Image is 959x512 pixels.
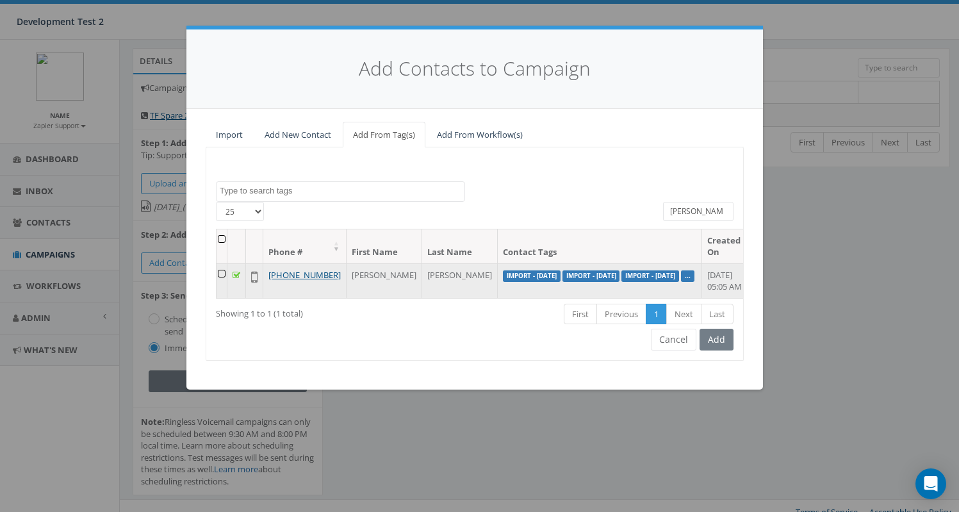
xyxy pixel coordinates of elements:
[206,55,744,83] h4: Add Contacts to Campaign
[596,304,646,325] a: Previous
[422,263,498,298] td: [PERSON_NAME]
[651,329,696,351] button: Cancel
[216,302,420,320] div: Showing 1 to 1 (1 total)
[254,122,341,148] a: Add New Contact
[702,229,758,263] th: Created On: activate to sort column ascending
[347,229,422,263] th: First Name
[915,468,946,499] div: Open Intercom Messenger
[666,304,701,325] a: Next
[685,272,691,280] a: ...
[498,229,702,263] th: Contact Tags
[701,304,734,325] a: Last
[646,304,667,325] a: 1
[263,229,347,263] th: Phone #: activate to sort column ascending
[268,269,341,281] a: [PHONE_NUMBER]
[343,122,425,148] a: Add From Tag(s)
[347,263,422,298] td: [PERSON_NAME]
[663,202,734,221] input: Type to search
[503,270,561,282] label: Import - [DATE]
[562,270,620,282] label: Import - [DATE]
[621,270,679,282] label: Import - [DATE]
[564,304,597,325] a: First
[702,263,758,298] td: [DATE] 05:05 AM
[220,185,464,197] textarea: Search
[422,229,498,263] th: Last Name
[427,122,533,148] a: Add From Workflow(s)
[206,122,253,148] a: Import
